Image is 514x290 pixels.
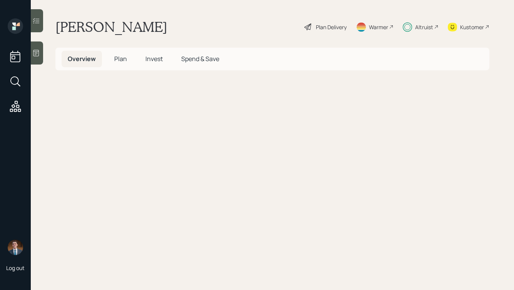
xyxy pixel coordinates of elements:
span: Spend & Save [181,55,219,63]
div: Warmer [369,23,388,31]
div: Plan Delivery [316,23,347,31]
span: Overview [68,55,96,63]
h1: [PERSON_NAME] [55,18,167,35]
div: Altruist [415,23,433,31]
span: Invest [145,55,163,63]
div: Kustomer [460,23,484,31]
div: Log out [6,264,25,272]
span: Plan [114,55,127,63]
img: hunter_neumayer.jpg [8,240,23,255]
